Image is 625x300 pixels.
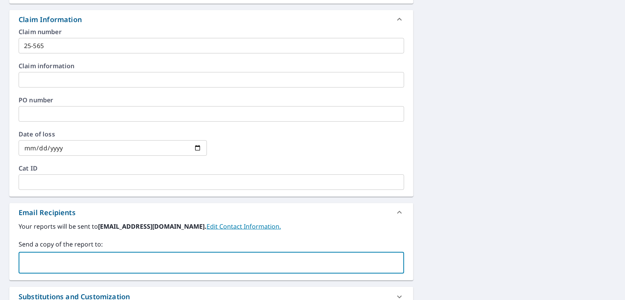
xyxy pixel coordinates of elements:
div: Email Recipients [9,203,413,222]
label: PO number [19,97,404,103]
label: Send a copy of the report to: [19,240,404,249]
div: Email Recipients [19,207,76,218]
a: EditContactInfo [207,222,281,231]
label: Your reports will be sent to [19,222,404,231]
div: Claim Information [9,10,413,29]
b: [EMAIL_ADDRESS][DOMAIN_NAME]. [98,222,207,231]
label: Claim number [19,29,404,35]
label: Cat ID [19,165,404,171]
label: Claim information [19,63,404,69]
label: Date of loss [19,131,207,137]
div: Claim Information [19,14,82,25]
